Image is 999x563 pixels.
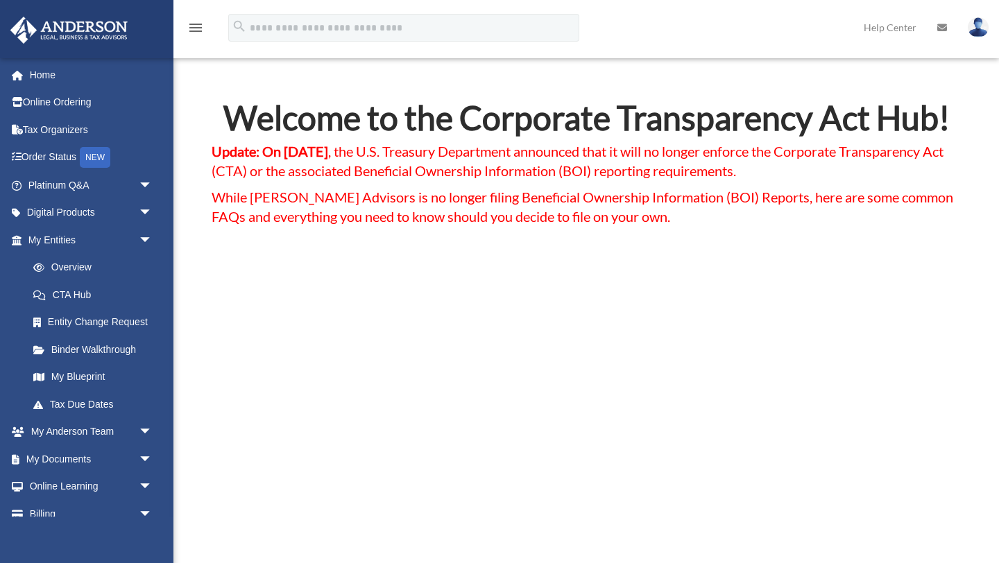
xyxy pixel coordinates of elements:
[19,281,166,309] a: CTA Hub
[968,17,989,37] img: User Pic
[187,24,204,36] a: menu
[139,445,166,474] span: arrow_drop_down
[212,143,328,159] strong: Update: On [DATE]
[10,199,173,227] a: Digital Productsarrow_drop_down
[139,199,166,227] span: arrow_drop_down
[139,473,166,501] span: arrow_drop_down
[10,171,173,199] a: Platinum Q&Aarrow_drop_down
[139,500,166,528] span: arrow_drop_down
[19,309,173,336] a: Entity Change Request
[19,363,173,391] a: My Blueprint
[212,101,961,141] h2: Welcome to the Corporate Transparency Act Hub!
[10,473,173,501] a: Online Learningarrow_drop_down
[10,61,173,89] a: Home
[10,226,173,254] a: My Entitiesarrow_drop_down
[19,254,173,281] a: Overview
[10,445,173,473] a: My Documentsarrow_drop_down
[10,89,173,116] a: Online Ordering
[212,189,953,225] span: While [PERSON_NAME] Advisors is no longer filing Beneficial Ownership Information (BOI) Reports, ...
[80,147,110,168] div: NEW
[232,19,247,34] i: search
[6,17,132,44] img: Anderson Advisors Platinum Portal
[139,226,166,254] span: arrow_drop_down
[10,418,173,446] a: My Anderson Teamarrow_drop_down
[212,143,943,179] span: , the U.S. Treasury Department announced that it will no longer enforce the Corporate Transparenc...
[139,171,166,200] span: arrow_drop_down
[19,390,173,418] a: Tax Due Dates
[19,336,173,363] a: Binder Walkthrough
[187,19,204,36] i: menu
[10,116,173,144] a: Tax Organizers
[10,500,173,528] a: Billingarrow_drop_down
[10,144,173,172] a: Order StatusNEW
[139,418,166,447] span: arrow_drop_down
